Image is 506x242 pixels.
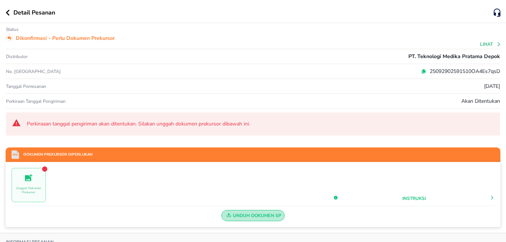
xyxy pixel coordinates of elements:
span: Unduh Dokumen SP [225,211,282,220]
p: Unggah Dokumen Prekursor [12,186,45,194]
p: Perkiraan Tanggal Pengiriman [6,98,66,104]
button: Unduh Dokumen SP [221,210,285,221]
p: No. [GEOGRAPHIC_DATA] [6,69,171,74]
p: Akan ditentukan [461,97,500,105]
p: Status [6,26,19,32]
button: Instruksi [402,195,426,202]
span: Perkiraaan tanggal pengiriman akan ditentukan. Silakan unggah dokumen prekursor dibawah ini. [27,120,494,128]
p: Dikonfirmasi - Perlu Dokumen Prekursor [16,34,115,42]
p: PT. Teknologi Medika Pratama Depok [408,52,500,60]
p: [DATE] [484,82,500,90]
p: 25092902591510OA4Es7qsD [426,67,500,75]
p: Detail Pesanan [13,8,55,17]
p: Distributor [6,54,28,60]
p: Dokumen Prekursor Diperlukan [19,152,92,157]
button: Lihat [480,42,502,47]
p: Tanggal pemesanan [6,83,46,89]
